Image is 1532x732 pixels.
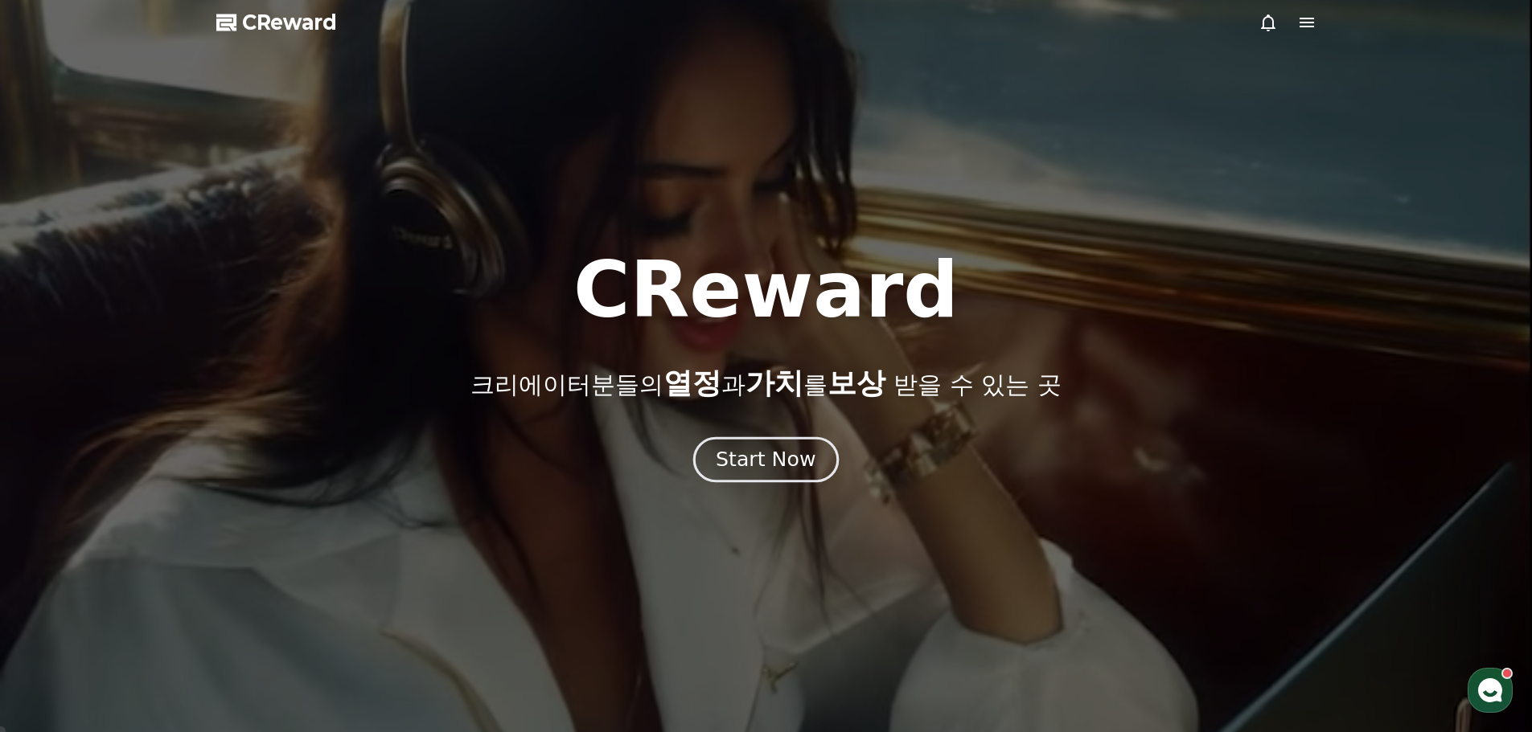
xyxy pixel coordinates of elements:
[470,367,1061,399] p: 크리에이터분들의 과 를 받을 수 있는 곳
[216,10,337,35] a: CReward
[242,10,337,35] span: CReward
[663,366,721,399] span: 열정
[147,534,166,547] span: 대화
[745,366,803,399] span: 가치
[573,251,959,329] h1: CReward
[51,534,60,546] span: 홈
[106,509,207,550] a: 대화
[248,534,268,546] span: 설정
[828,366,885,399] span: 보상
[693,436,839,482] button: Start Now
[696,454,836,469] a: Start Now
[716,446,815,473] div: Start Now
[207,509,309,550] a: 설정
[5,509,106,550] a: 홈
